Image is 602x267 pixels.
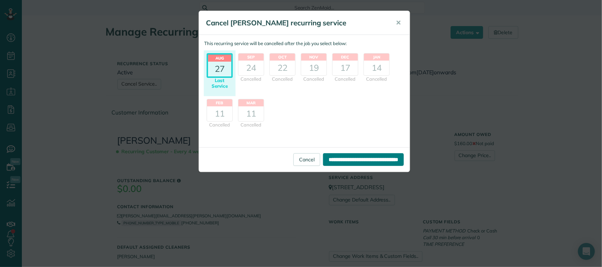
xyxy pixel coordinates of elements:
header: Feb [207,99,232,106]
header: Aug [208,55,231,62]
div: 24 [238,61,264,75]
h5: Cancel [PERSON_NAME] recurring service [206,18,386,28]
div: Cancelled [332,76,358,82]
header: Oct [270,54,295,61]
div: Cancelled [301,76,327,82]
div: 11 [238,106,264,121]
header: Sep [238,54,264,61]
header: Nov [301,54,327,61]
div: Cancelled [238,76,264,82]
div: Cancelled [238,122,264,128]
div: Cancelled [364,76,390,82]
header: Dec [333,54,358,61]
a: Cancel [293,153,320,166]
div: 19 [301,61,327,75]
div: Last Service [207,78,233,89]
header: Mar [238,99,264,106]
p: This recurring service will be cancelled after the job you select below: [204,40,405,47]
div: 17 [333,61,358,75]
header: Jan [364,54,389,61]
div: Cancelled [207,122,233,128]
div: 11 [207,106,232,121]
div: 22 [270,61,295,75]
span: ✕ [396,19,401,27]
div: Cancelled [269,76,296,82]
div: 27 [208,62,231,76]
div: 14 [364,61,389,75]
